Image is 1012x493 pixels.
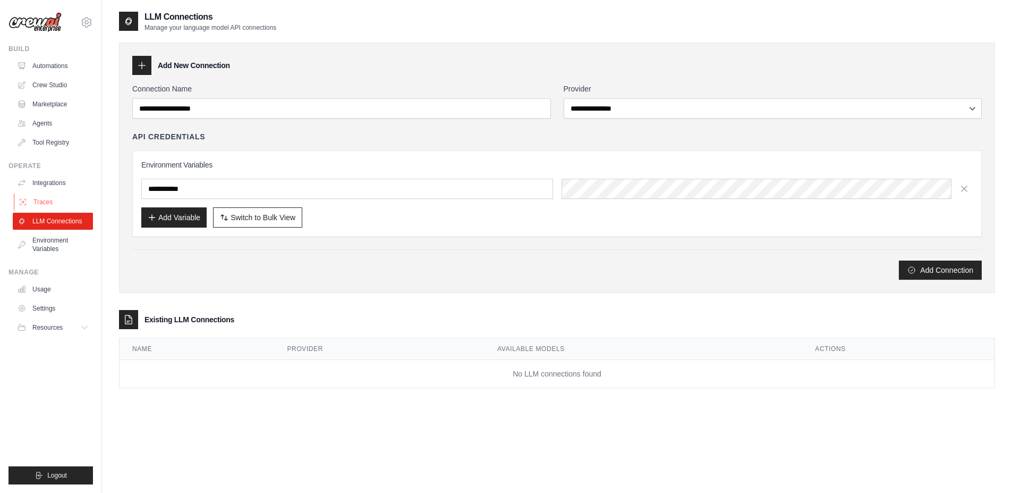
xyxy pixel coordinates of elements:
span: Switch to Bulk View [231,212,295,223]
a: Traces [14,194,94,211]
a: Environment Variables [13,232,93,257]
span: Resources [32,323,63,332]
td: No LLM connections found [120,360,994,388]
a: Crew Studio [13,77,93,94]
button: Add Connection [899,261,982,280]
a: Automations [13,57,93,74]
h4: API Credentials [132,131,205,142]
th: Provider [275,338,485,360]
h3: Existing LLM Connections [144,314,234,325]
th: Name [120,338,275,360]
a: Integrations [13,174,93,191]
a: LLM Connections [13,213,93,230]
a: Usage [13,281,93,298]
a: Marketplace [13,96,93,113]
th: Available Models [484,338,802,360]
label: Connection Name [132,83,551,94]
button: Add Variable [141,207,207,228]
label: Provider [564,83,982,94]
div: Manage [8,268,93,277]
div: Build [8,45,93,53]
h3: Add New Connection [158,60,230,71]
th: Actions [802,338,994,360]
span: Logout [47,471,67,480]
button: Resources [13,319,93,336]
button: Logout [8,466,93,484]
a: Settings [13,300,93,317]
img: Logo [8,12,62,32]
div: Operate [8,162,93,170]
h3: Environment Variables [141,160,973,170]
h2: LLM Connections [144,11,276,23]
button: Switch to Bulk View [213,207,302,228]
a: Agents [13,115,93,132]
p: Manage your language model API connections [144,23,276,32]
a: Tool Registry [13,134,93,151]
